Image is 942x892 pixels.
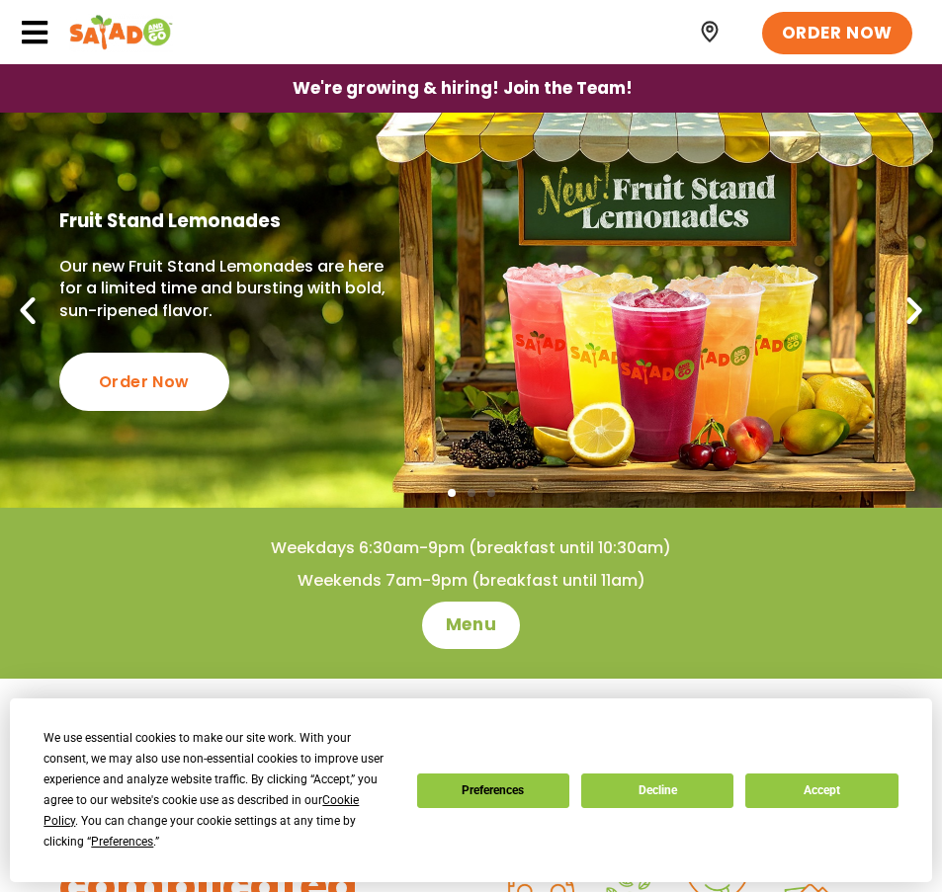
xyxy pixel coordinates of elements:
div: We use essential cookies to make our site work. With your consent, we may also use non-essential ... [43,728,392,852]
a: Menu [422,602,520,649]
img: Header logo [69,13,173,52]
p: Our new Fruit Stand Lemonades are here for a limited time and bursting with bold, sun-ripened fla... [59,256,412,322]
div: Next slide [897,292,932,328]
a: We're growing & hiring! Join the Team! [263,65,662,112]
div: Order Now [59,353,229,411]
a: ORDER NOW [762,12,912,55]
h4: Weekends 7am-9pm (breakfast until 11am) [40,570,902,592]
h4: Weekdays 6:30am-9pm (breakfast until 10:30am) [40,537,902,559]
div: Cookie Consent Prompt [10,698,932,882]
span: ORDER NOW [782,22,893,45]
span: Preferences [91,835,153,849]
button: Decline [581,773,733,808]
button: Accept [745,773,898,808]
span: Go to slide 2 [468,489,475,497]
div: Previous slide [10,292,45,328]
span: Go to slide 1 [448,489,456,497]
h2: Fruit Stand Lemonades [59,209,412,233]
span: We're growing & hiring! Join the Team! [293,80,633,97]
button: Preferences [417,773,569,808]
span: Menu [446,613,496,637]
span: Go to slide 3 [487,489,495,497]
